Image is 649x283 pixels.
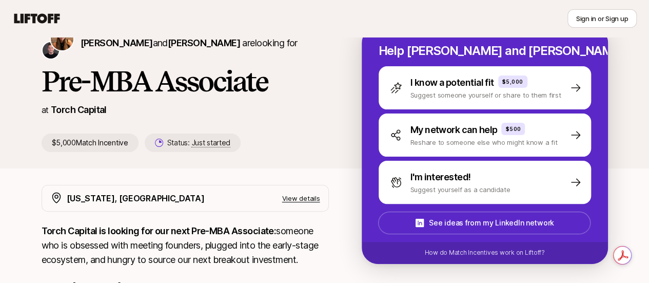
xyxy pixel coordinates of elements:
p: [US_STATE], [GEOGRAPHIC_DATA] [67,192,205,205]
p: Suggest yourself as a candidate [410,184,510,195]
p: See ideas from my LinkedIn network [429,217,554,229]
p: someone who is obsessed with meeting founders, plugged into the early-stage ecosystem, and hungry... [42,224,329,267]
span: [PERSON_NAME] [81,37,153,48]
p: Reshare to someone else who might know a fit [410,137,558,147]
button: Sign in or Sign up [567,9,637,28]
button: See ideas from my LinkedIn network [378,212,591,234]
p: Status: [167,137,230,149]
span: [PERSON_NAME] [168,37,240,48]
img: Katie Reiner [51,28,73,50]
strong: Torch Capital is looking for our next Pre-MBA Associate: [42,225,277,236]
p: at [42,103,49,117]
p: Suggest someone yourself or share to them first [410,90,561,100]
p: $5,000 Match Incentive [42,134,139,152]
p: are looking for [81,36,298,50]
p: My network can help [410,123,498,137]
h1: Pre-MBA Associate [42,66,329,97]
p: $500 [505,125,521,133]
p: I'm interested! [410,170,471,184]
img: Christopher Harper [43,42,59,59]
p: I know a potential fit [410,76,494,90]
p: How do Match Incentives work on Liftoff? [424,248,544,257]
span: Just started [191,138,230,147]
p: Help [PERSON_NAME] and [PERSON_NAME] hire [379,44,591,58]
p: $5,000 [502,78,523,86]
p: View details [282,193,320,203]
span: and [152,37,240,48]
a: Torch Capital [51,104,107,115]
